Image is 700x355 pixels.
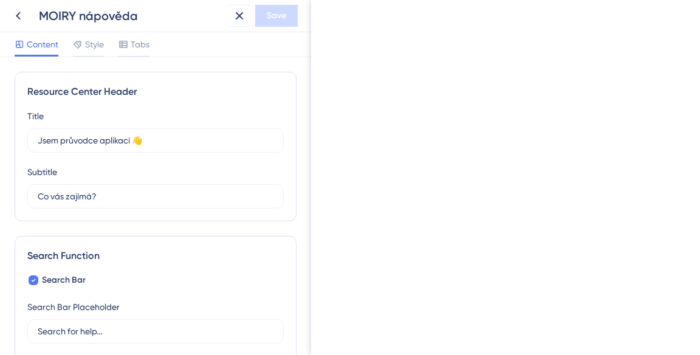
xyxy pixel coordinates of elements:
div: Resource Center Header [27,84,284,99]
input: Search for help... [38,325,273,338]
input: Title [38,134,273,147]
div: MOIRY nápověda [39,7,224,24]
span: Style [85,37,104,52]
div: Subtitle [27,165,57,179]
button: Save [255,5,298,27]
span: Search Bar [42,273,86,288]
span: Tabs [131,37,149,52]
div: Title [27,109,44,123]
div: Search Bar Placeholder [27,300,120,314]
span: Save [267,9,286,23]
span: Content [27,37,58,52]
div: Search Function [27,249,284,263]
input: Description [38,190,273,203]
